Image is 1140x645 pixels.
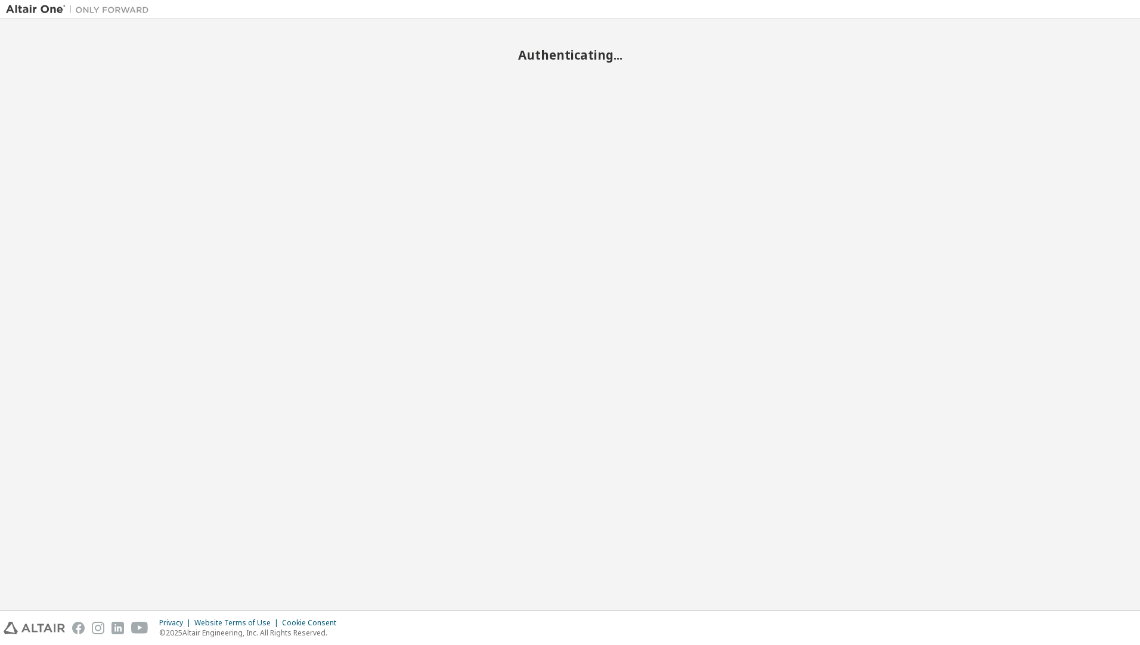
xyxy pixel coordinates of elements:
img: facebook.svg [72,622,85,634]
p: © 2025 Altair Engineering, Inc. All Rights Reserved. [159,628,343,638]
img: Altair One [6,4,155,15]
img: linkedin.svg [111,622,124,634]
img: altair_logo.svg [4,622,65,634]
img: youtube.svg [131,622,148,634]
div: Website Terms of Use [194,618,282,628]
div: Privacy [159,618,194,628]
div: Cookie Consent [282,618,343,628]
h2: Authenticating... [6,47,1134,63]
img: instagram.svg [92,622,104,634]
